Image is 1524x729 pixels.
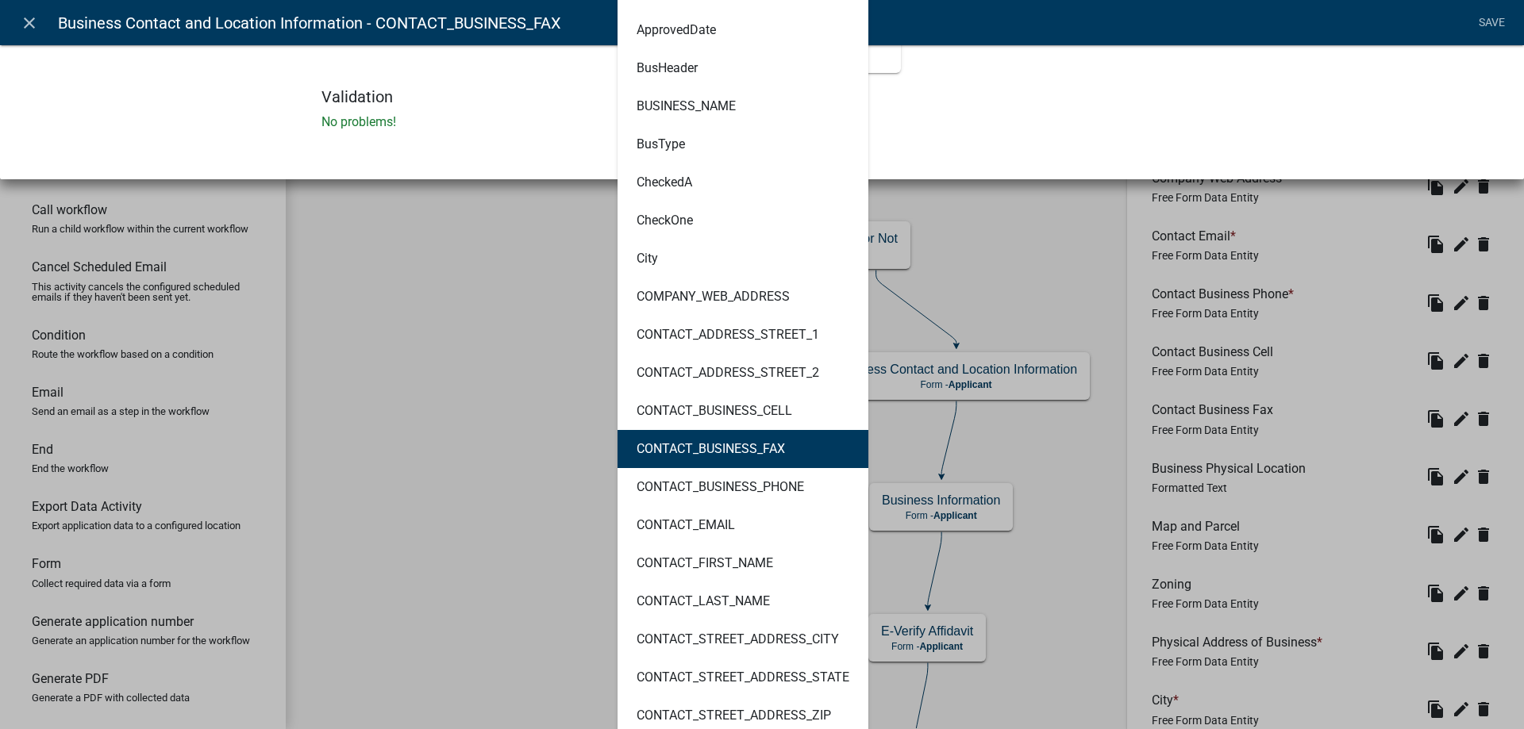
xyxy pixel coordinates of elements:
ngb-highlight: CONTACT_ADDRESS_STREET_1 [637,328,819,341]
ngb-highlight: CheckedA [637,176,692,189]
i: close [20,13,39,33]
ngb-highlight: CONTACT_EMAIL [637,519,735,531]
ngb-highlight: CONTACT_STREET_ADDRESS_STATE [637,671,849,684]
ngb-highlight: CONTACT_ADDRESS_STREET_2 [637,366,819,379]
ngb-highlight: CONTACT_LAST_NAME [637,595,770,608]
p: No problems! [321,113,1203,132]
ngb-highlight: CONTACT_FIRST_NAME [637,557,773,570]
ngb-highlight: COMPANY_WEB_ADDRESS [637,290,790,303]
ngb-highlight: CONTACT_BUSINESS_PHONE [637,481,804,493]
ngb-highlight: CONTACT_BUSINESS_FAX [637,443,785,455]
ngb-highlight: CONTACT_STREET_ADDRESS_CITY [637,633,839,646]
h5: Validation [321,87,1203,106]
ngb-highlight: ApprovedDate [637,24,716,36]
ngb-highlight: BusHeader [637,62,698,75]
ngb-highlight: CONTACT_STREET_ADDRESS_ZIP [637,709,831,722]
ngb-highlight: CONTACT_BUSINESS_CELL [637,405,792,417]
ngb-highlight: CheckOne [637,214,693,227]
ngb-highlight: BUSINESS_NAME [637,100,736,113]
ngb-highlight: BusType [637,138,685,151]
ngb-highlight: City [637,252,658,265]
span: Business Contact and Location Information - CONTACT_BUSINESS_FAX [58,7,561,39]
